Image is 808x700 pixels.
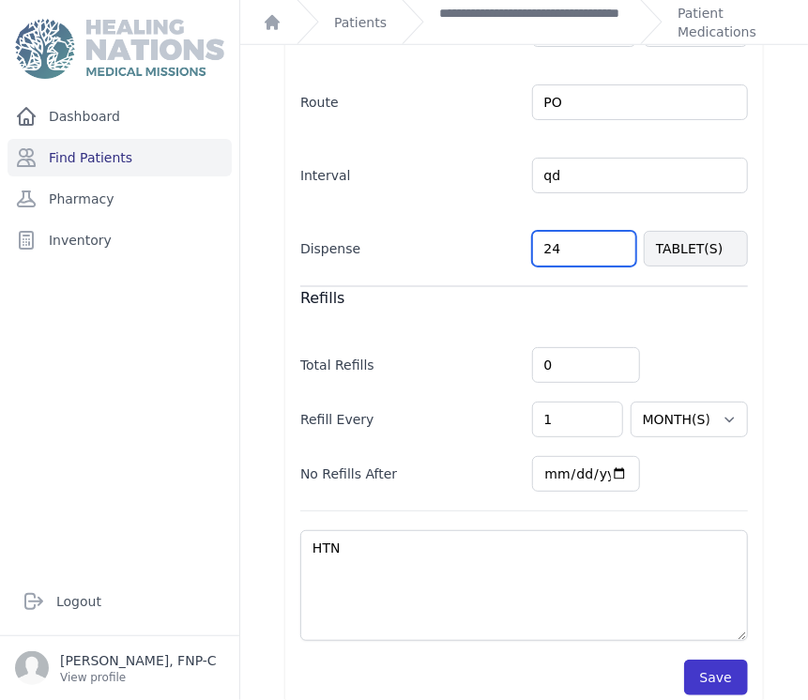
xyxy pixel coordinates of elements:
[300,348,517,374] label: Total Refills
[60,670,217,685] p: View profile
[300,403,517,429] label: Refill Every
[8,139,232,176] a: Find Patients
[15,19,223,79] img: Medical Missions EMR
[300,85,517,112] label: Route
[300,457,517,483] label: No Refills After
[300,159,517,185] label: Interval
[15,583,224,620] a: Logout
[334,13,387,32] a: Patients
[684,660,748,695] button: Save
[300,286,748,310] div: Refills
[60,651,217,670] p: [PERSON_NAME], FNP-C
[8,221,232,259] a: Inventory
[678,4,785,41] a: Patient Medications
[15,651,224,685] a: [PERSON_NAME], FNP-C View profile
[8,98,232,135] a: Dashboard
[300,530,748,641] textarea: HTN
[300,232,517,258] label: Dispense
[8,180,232,218] a: Pharmacy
